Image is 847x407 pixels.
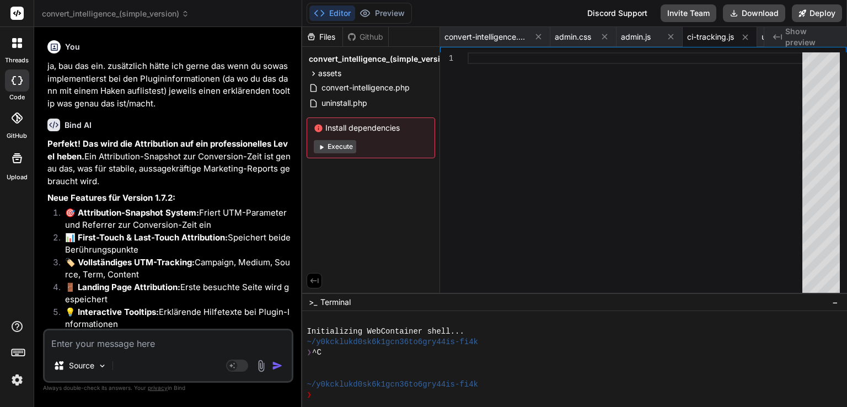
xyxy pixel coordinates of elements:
div: Github [343,31,388,42]
img: Pick Models [98,361,107,371]
span: Show preview [785,26,838,48]
span: ~/y0kcklukd0sk6k1gcn36to6gry44is-fi4k [307,337,478,347]
p: ja, bau das ein. zusätzlich hätte ich gerne das wenn du sowas implementierst bei den Plugininform... [47,60,291,110]
span: ci-tracking.js [687,31,734,42]
li: Erklärende Hilfetexte bei Plugin-Informationen [56,306,291,331]
button: − [830,293,840,311]
span: ~/y0kcklukd0sk6k1gcn36to6gry44is-fi4k [307,379,478,390]
span: convert-intelligence.php [320,81,411,94]
span: >_ [309,297,317,308]
strong: 🏷️ Vollständiges UTM-Tracking: [65,257,195,267]
div: 1 [440,52,453,64]
span: ^C [312,347,321,358]
button: Invite Team [661,4,716,22]
p: Ein Attribution-Snapshot zur Conversion-Zeit ist genau das, was für stabile, aussagekräftige Mark... [47,138,291,188]
label: Upload [7,173,28,182]
strong: 🎯 Attribution-Snapshot System: [65,207,199,218]
img: attachment [255,360,267,372]
strong: 💡 Interactive Tooltips: [65,307,159,317]
span: Initializing WebContainer shell... [307,326,464,337]
span: assets [318,68,341,79]
span: privacy [148,384,168,391]
span: admin.js [621,31,651,42]
h6: You [65,41,80,52]
strong: Neue Features für Version 1.7.2: [47,192,175,203]
li: Friert UTM-Parameter und Referrer zur Conversion-Zeit ein [56,207,291,232]
label: GitHub [7,131,27,141]
label: threads [5,56,29,65]
span: convert_intelligence_(simple_version) [309,53,453,65]
div: Discord Support [581,4,654,22]
img: settings [8,371,26,389]
span: ❯ [307,347,312,358]
li: Campaign, Medium, Source, Term, Content [56,256,291,281]
span: Install dependencies [314,122,428,133]
span: admin.css [555,31,591,42]
button: Execute [314,140,356,153]
span: convert_intelligence_(simple_version) [42,8,189,19]
span: Terminal [320,297,351,308]
li: Erste besuchte Seite wird gespeichert [56,281,291,306]
span: uninstall.php [762,31,807,42]
div: Files [302,31,342,42]
span: − [832,297,838,308]
strong: Perfekt! Das wird die Attribution auf ein professionelles Level heben. [47,138,288,162]
button: Deploy [792,4,842,22]
h6: Bind AI [65,120,92,131]
span: convert-intelligence.php [444,31,527,42]
span: uninstall.php [320,97,368,110]
strong: 🚪 Landing Page Attribution: [65,282,180,292]
p: Source [69,360,94,371]
button: Download [723,4,785,22]
span: ❯ [307,390,312,400]
img: icon [272,360,283,371]
p: Always double-check its answers. Your in Bind [43,383,293,393]
button: Editor [309,6,355,21]
strong: 📊 First-Touch & Last-Touch Attribution: [65,232,228,243]
label: code [9,93,25,102]
button: Preview [355,6,409,21]
li: Speichert beide Berührungspunkte [56,232,291,256]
